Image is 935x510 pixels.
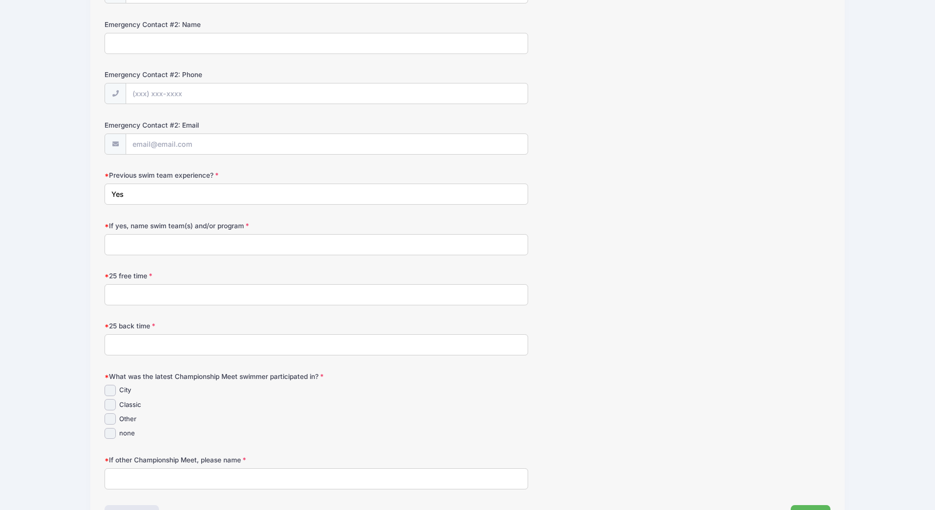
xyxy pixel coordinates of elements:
label: Emergency Contact #2: Phone [105,70,347,80]
label: If other Championship Meet, please name [105,455,347,465]
label: Emergency Contact #2: Name [105,20,347,29]
label: Previous swim team experience? [105,170,347,180]
input: (xxx) xxx-xxxx [126,83,528,104]
label: Emergency Contact #2: Email [105,120,347,130]
label: none [119,429,135,438]
label: City [119,385,131,395]
label: 25 free time [105,271,347,281]
label: If yes, name swim team(s) and/or program [105,221,347,231]
label: Other [119,414,136,424]
label: What was the latest Championship Meet swimmer participated in? [105,372,347,381]
label: Classic [119,400,141,410]
input: email@email.com [126,134,528,155]
label: 25 back time [105,321,347,331]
